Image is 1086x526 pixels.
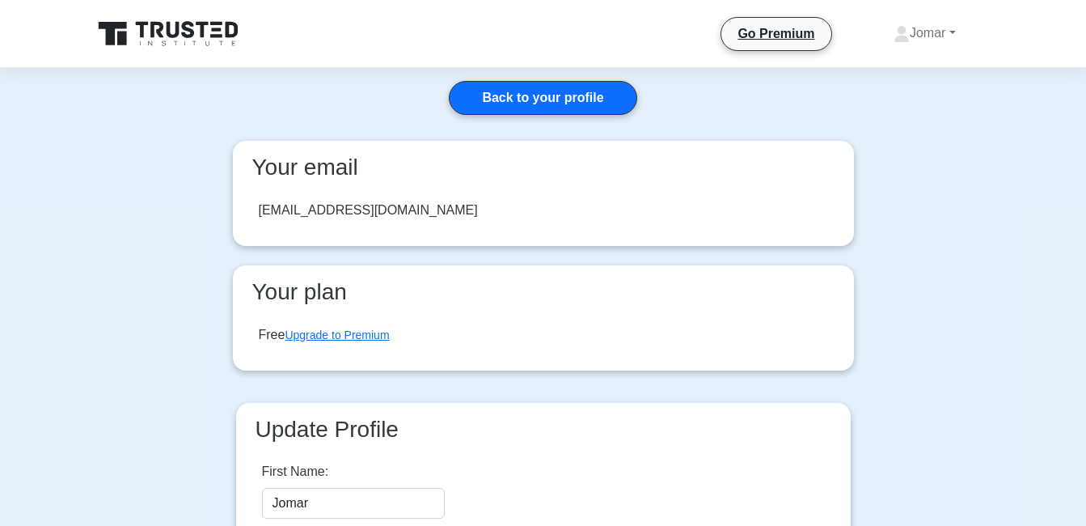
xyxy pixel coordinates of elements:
[246,154,841,181] h3: Your email
[728,23,824,44] a: Go Premium
[449,81,636,115] a: Back to your profile
[246,278,841,306] h3: Your plan
[262,462,329,481] label: First Name:
[259,201,478,220] div: [EMAIL_ADDRESS][DOMAIN_NAME]
[259,325,390,345] div: Free
[249,416,838,443] h3: Update Profile
[285,329,389,341] a: Upgrade to Premium
[855,17,995,49] a: Jomar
